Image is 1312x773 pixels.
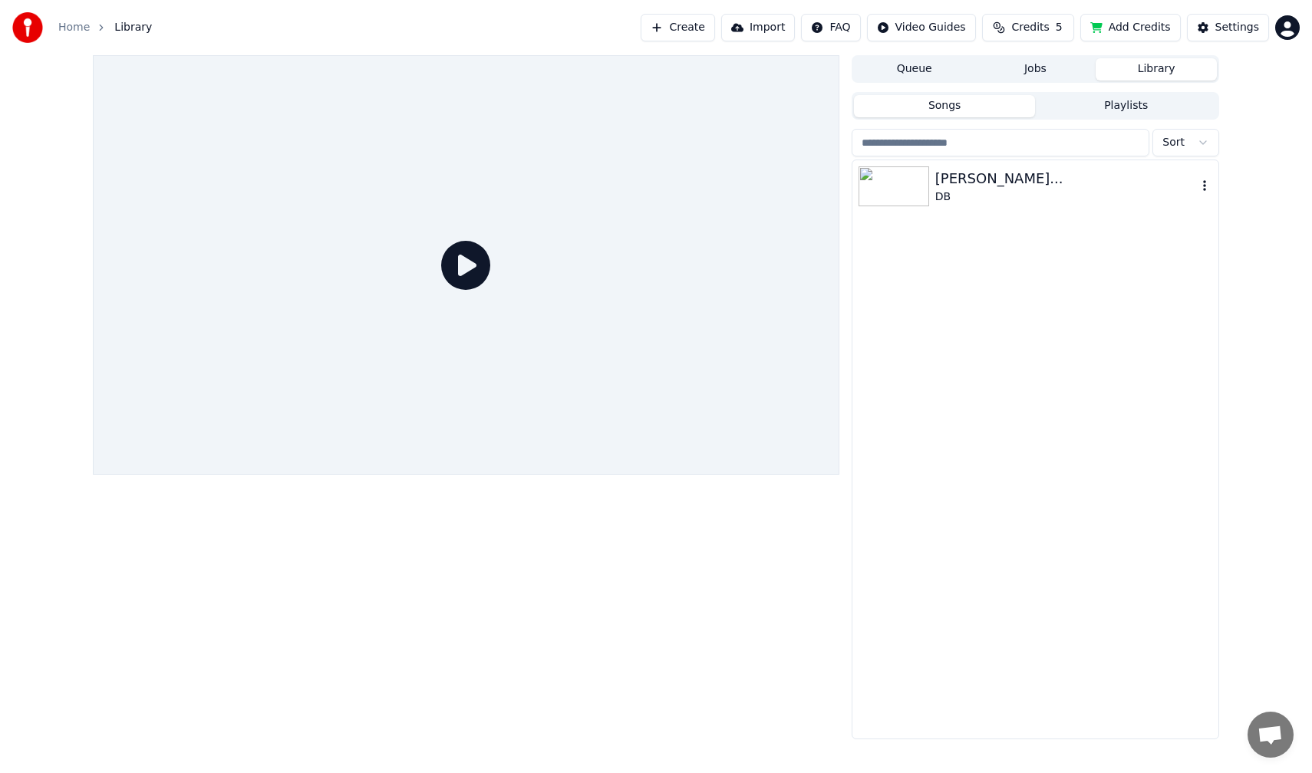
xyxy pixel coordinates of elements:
button: FAQ [801,14,860,41]
button: Jobs [975,58,1096,81]
img: youka [12,12,43,43]
span: 5 [1056,20,1063,35]
button: Library [1096,58,1217,81]
div: Settings [1215,20,1259,35]
nav: breadcrumb [58,20,152,35]
button: Create [641,14,715,41]
div: DB [935,189,1197,205]
button: Add Credits [1080,14,1181,41]
span: Credits [1011,20,1049,35]
span: Library [114,20,152,35]
button: Credits5 [982,14,1074,41]
button: Queue [854,58,975,81]
span: Sort [1162,135,1185,150]
button: Video Guides [867,14,976,41]
button: Songs [854,95,1036,117]
div: Open chat [1248,712,1294,758]
div: [PERSON_NAME]... [935,168,1197,189]
button: Playlists [1035,95,1217,117]
a: Home [58,20,90,35]
button: Settings [1187,14,1269,41]
button: Import [721,14,795,41]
